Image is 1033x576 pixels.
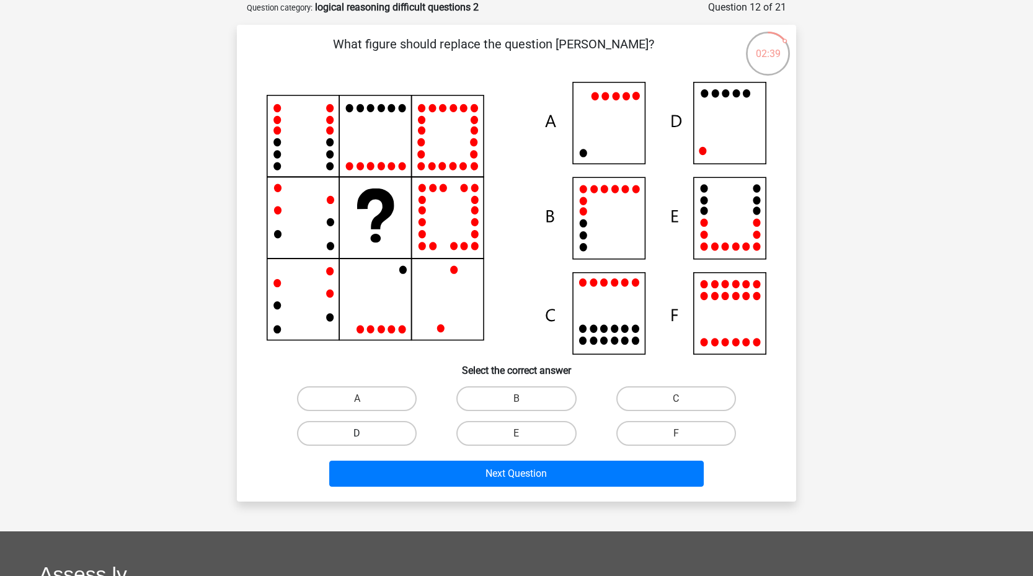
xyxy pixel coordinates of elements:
div: 02:39 [745,30,791,61]
label: D [297,421,417,446]
strong: logical reasoning difficult questions 2 [315,1,479,13]
label: C [616,386,736,411]
label: A [297,386,417,411]
h6: Select the correct answer [257,355,776,376]
label: F [616,421,736,446]
label: B [456,386,576,411]
button: Next Question [329,461,704,487]
p: What figure should replace the question [PERSON_NAME]? [257,35,730,72]
small: Question category: [247,3,313,12]
label: E [456,421,576,446]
